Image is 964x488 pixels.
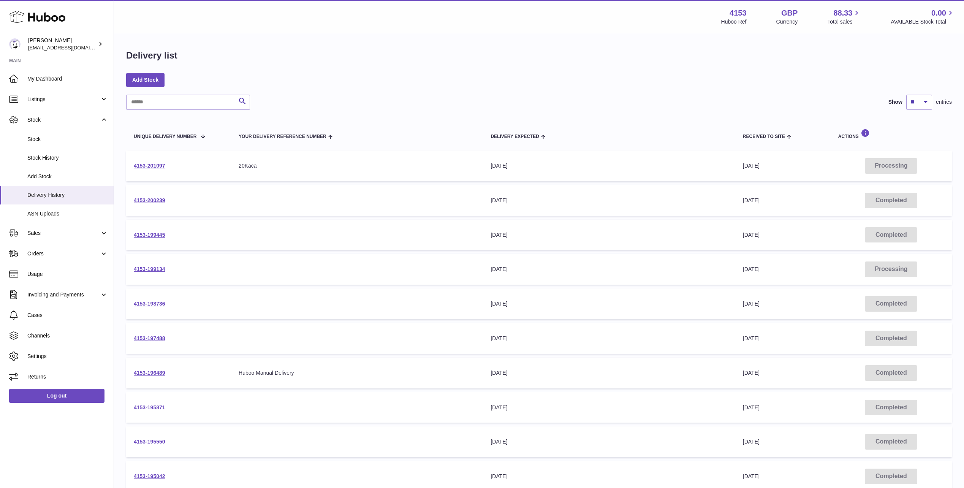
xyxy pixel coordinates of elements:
[134,232,165,238] a: 4153-199445
[27,291,100,298] span: Invoicing and Payments
[891,8,955,25] a: 0.00 AVAILABLE Stock Total
[27,210,108,217] span: ASN Uploads
[134,404,165,410] a: 4153-195871
[936,98,952,106] span: entries
[931,8,946,18] span: 0.00
[27,271,108,278] span: Usage
[27,173,108,180] span: Add Stock
[743,473,760,479] span: [DATE]
[134,163,165,169] a: 4153-201097
[239,162,475,170] div: 20Kaca
[743,370,760,376] span: [DATE]
[27,96,100,103] span: Listings
[721,18,747,25] div: Huboo Ref
[134,301,165,307] a: 4153-198736
[27,250,100,257] span: Orders
[827,18,861,25] span: Total sales
[743,266,760,272] span: [DATE]
[743,163,760,169] span: [DATE]
[27,136,108,143] span: Stock
[126,49,177,62] h1: Delivery list
[491,266,727,273] div: [DATE]
[491,162,727,170] div: [DATE]
[28,44,112,51] span: [EMAIL_ADDRESS][DOMAIN_NAME]
[743,335,760,341] span: [DATE]
[743,439,760,445] span: [DATE]
[838,129,944,139] div: Actions
[491,197,727,204] div: [DATE]
[743,404,760,410] span: [DATE]
[743,232,760,238] span: [DATE]
[134,266,165,272] a: 4153-199134
[27,154,108,162] span: Stock History
[491,404,727,411] div: [DATE]
[27,332,108,339] span: Channels
[27,312,108,319] span: Cases
[239,134,326,139] span: Your Delivery Reference Number
[134,473,165,479] a: 4153-195042
[27,230,100,237] span: Sales
[781,8,798,18] strong: GBP
[134,335,165,341] a: 4153-197488
[9,389,104,402] a: Log out
[134,197,165,203] a: 4153-200239
[126,73,165,87] a: Add Stock
[491,300,727,307] div: [DATE]
[9,38,21,50] img: sales@kasefilters.com
[28,37,97,51] div: [PERSON_NAME]
[27,353,108,360] span: Settings
[134,439,165,445] a: 4153-195550
[776,18,798,25] div: Currency
[134,370,165,376] a: 4153-196489
[27,75,108,82] span: My Dashboard
[730,8,747,18] strong: 4153
[491,231,727,239] div: [DATE]
[491,134,539,139] span: Delivery Expected
[491,438,727,445] div: [DATE]
[27,192,108,199] span: Delivery History
[239,369,475,377] div: Huboo Manual Delivery
[833,8,852,18] span: 88.33
[827,8,861,25] a: 88.33 Total sales
[891,18,955,25] span: AVAILABLE Stock Total
[743,301,760,307] span: [DATE]
[27,373,108,380] span: Returns
[27,116,100,124] span: Stock
[491,335,727,342] div: [DATE]
[491,369,727,377] div: [DATE]
[888,98,902,106] label: Show
[743,197,760,203] span: [DATE]
[491,473,727,480] div: [DATE]
[743,134,785,139] span: Received to Site
[134,134,196,139] span: Unique Delivery Number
